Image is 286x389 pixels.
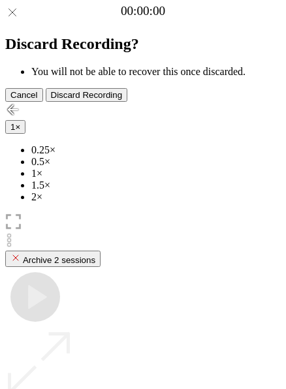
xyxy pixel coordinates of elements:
li: 1.5× [31,179,281,191]
span: 1 [10,122,15,132]
button: Discard Recording [46,88,128,102]
li: 2× [31,191,281,203]
li: You will not be able to recover this once discarded. [31,66,281,78]
button: Cancel [5,88,43,102]
div: Archive 2 sessions [10,253,95,265]
a: 00:00:00 [121,4,165,18]
li: 0.25× [31,144,281,156]
li: 1× [31,168,281,179]
button: 1× [5,120,25,134]
li: 0.5× [31,156,281,168]
h2: Discard Recording? [5,35,281,53]
button: Archive 2 sessions [5,251,101,267]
